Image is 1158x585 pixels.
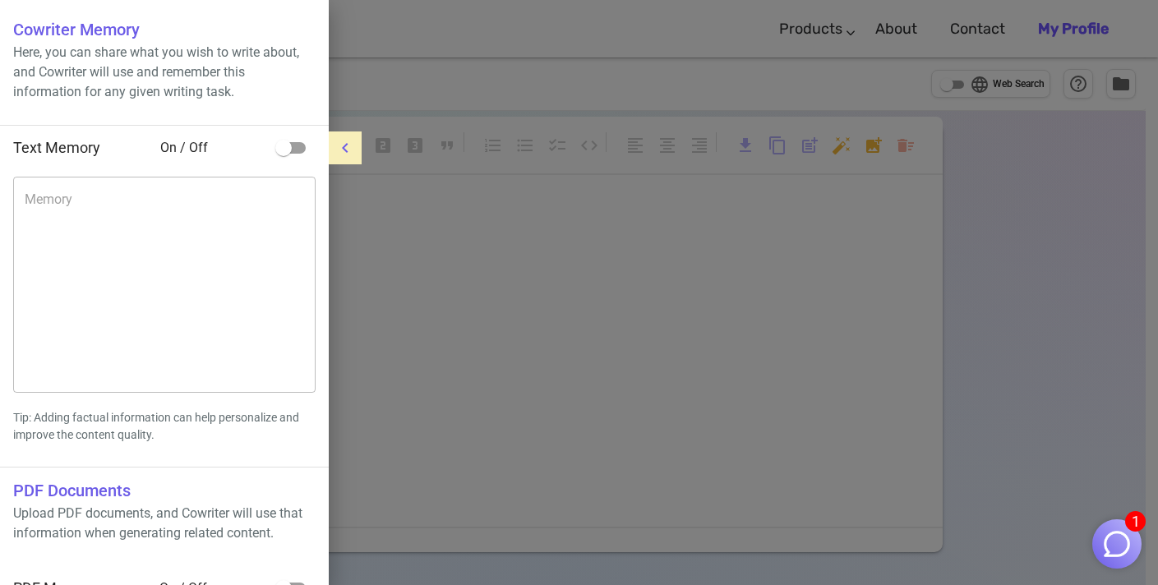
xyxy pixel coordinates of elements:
span: 1 [1125,511,1146,532]
h6: Cowriter Memory [13,16,316,43]
p: Tip: Adding factual information can help personalize and improve the content quality. [13,409,316,444]
p: Upload PDF documents, and Cowriter will use that information when generating related content. [13,504,316,543]
span: On / Off [160,138,268,158]
p: Here, you can share what you wish to write about, and Cowriter will use and remember this informa... [13,43,316,102]
h6: PDF Documents [13,477,316,504]
span: Text Memory [13,139,100,156]
button: menu [329,131,362,164]
img: Close chat [1101,528,1133,560]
